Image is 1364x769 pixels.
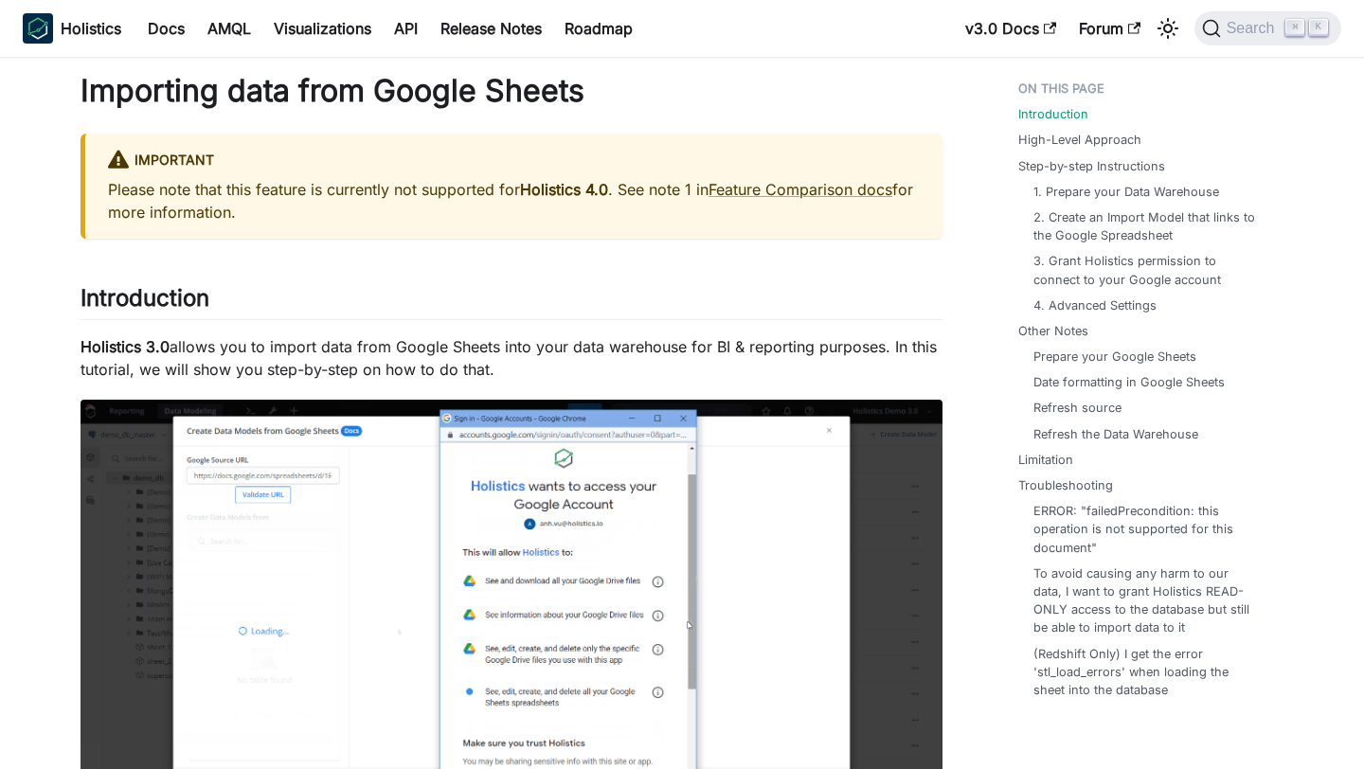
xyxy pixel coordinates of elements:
a: v3.0 Docs [954,13,1068,44]
strong: Holistics 3.0 [81,337,170,356]
a: HolisticsHolistics [23,13,121,44]
p: Please note that this feature is currently not supported for . See note 1 in for more information. [108,178,920,224]
kbd: K [1309,19,1328,36]
b: Holistics [61,17,121,40]
a: Docs [136,13,196,44]
a: Step-by-step Instructions [1018,157,1165,175]
strong: Holistics 4.0 [520,180,608,199]
a: Introduction [1018,105,1088,123]
img: Holistics [23,13,53,44]
a: Date formatting in Google Sheets [1033,373,1225,391]
a: 3. Grant Holistics permission to connect to your Google account [1033,252,1255,288]
div: Important [108,149,920,173]
a: Forum [1068,13,1152,44]
a: Feature Comparison docs [709,180,892,199]
a: Visualizations [262,13,383,44]
a: API [383,13,429,44]
a: Release Notes [429,13,553,44]
a: 4. Advanced Settings [1033,296,1157,314]
a: (Redshift Only) I get the error 'stl_load_errors' when loading the sheet into the database [1033,645,1255,700]
a: High-Level Approach [1018,131,1141,149]
h2: Introduction [81,284,942,320]
a: Limitation [1018,451,1073,469]
a: Refresh source [1033,399,1122,417]
h1: Importing data from Google Sheets [81,72,942,110]
a: Refresh the Data Warehouse [1033,425,1198,443]
a: 2. Create an Import Model that links to the Google Spreadsheet [1033,208,1255,244]
button: Switch between dark and light mode (currently light mode) [1153,13,1183,44]
a: Other Notes [1018,322,1088,340]
p: allows you to import data from Google Sheets into your data warehouse for BI & reporting purposes... [81,335,942,381]
a: To avoid causing any harm to our data, I want to grant Holistics READ-ONLY access to the database... [1033,564,1255,637]
a: 1. Prepare your Data Warehouse [1033,183,1219,201]
kbd: ⌘ [1285,19,1304,36]
a: Prepare your Google Sheets [1033,348,1196,366]
a: Roadmap [553,13,644,44]
a: ERROR: "failedPrecondition: this operation is not supported for this document" [1033,502,1255,557]
a: Troubleshooting [1018,476,1113,494]
button: Search (Command+K) [1194,11,1341,45]
span: Search [1221,20,1286,37]
a: AMQL [196,13,262,44]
